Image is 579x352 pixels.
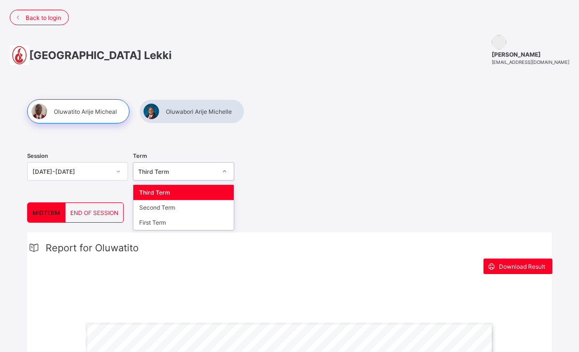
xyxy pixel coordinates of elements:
div: Third Term [133,185,233,200]
span: [PERSON_NAME] [228,333,259,337]
span: [DATE] [198,345,210,349]
span: CST03955 [301,345,318,349]
span: Admission Number: [262,345,300,349]
div: First Term [133,215,233,230]
span: Back to login [26,14,61,21]
span: [PERSON_NAME] [492,51,569,58]
span: MIDTERM [32,209,60,216]
span: Arije [207,333,215,337]
span: Class: [176,340,187,343]
span: Birth Date: [176,345,197,349]
span: No of Times School Opened: [355,341,409,344]
span: [EMAIL_ADDRESS][DOMAIN_NAME] [492,60,569,65]
span: YEAR 10 GREEN [189,340,216,343]
span: Oluwatito [190,333,206,337]
div: [DATE]-[DATE] [32,168,110,175]
span: Third Term [DATE]-[DATE] [280,333,326,337]
span: Term [133,153,147,159]
span: 54 [426,341,430,344]
div: Second Term [133,200,233,215]
span: Report for Oluwatito [46,242,139,254]
div: Third Term [138,168,216,175]
span: [GEOGRAPHIC_DATA] Lekki [29,49,172,61]
img: School logo [10,46,29,65]
span: 23 [296,340,300,343]
span: Session [27,153,48,159]
span: Download Result [499,263,545,270]
span: ATTENDANCE RECORD [374,335,417,338]
span: Session: [262,333,278,337]
span: 46 [426,346,430,350]
span: No of Times Present: [355,346,395,350]
span: Number In Class: [262,340,295,343]
span: END OF SESSION [70,209,118,216]
span: Name: [176,333,188,337]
